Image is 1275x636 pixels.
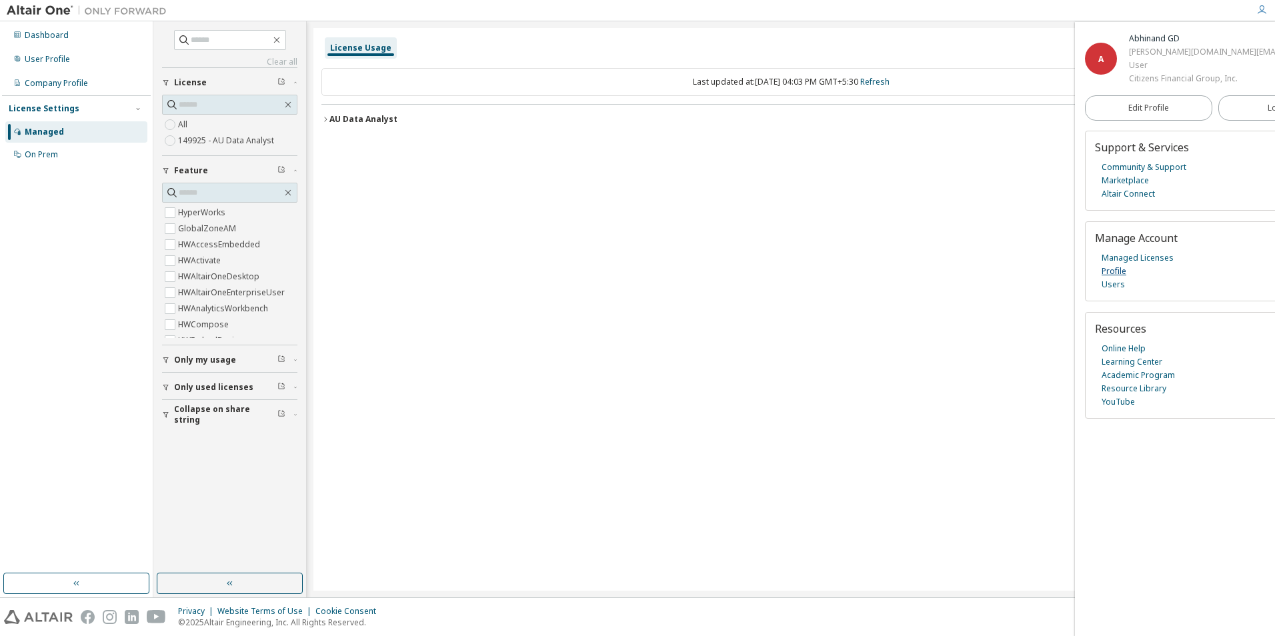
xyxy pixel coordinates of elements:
[277,382,285,393] span: Clear filter
[162,156,297,185] button: Feature
[174,165,208,176] span: Feature
[1102,369,1175,382] a: Academic Program
[147,610,166,624] img: youtube.svg
[860,76,890,87] a: Refresh
[178,205,228,221] label: HyperWorks
[25,127,64,137] div: Managed
[125,610,139,624] img: linkedin.svg
[277,165,285,176] span: Clear filter
[162,68,297,97] button: License
[178,221,239,237] label: GlobalZoneAM
[4,610,73,624] img: altair_logo.svg
[174,77,207,88] span: License
[330,43,391,53] div: License Usage
[1102,395,1135,409] a: YouTube
[162,400,297,429] button: Collapse on share string
[1102,265,1126,278] a: Profile
[1085,95,1212,121] a: Edit Profile
[25,54,70,65] div: User Profile
[1095,140,1189,155] span: Support & Services
[178,317,231,333] label: HWCompose
[329,114,397,125] div: AU Data Analyst
[178,253,223,269] label: HWActivate
[178,333,241,349] label: HWEmbedBasic
[1102,278,1125,291] a: Users
[162,57,297,67] a: Clear all
[81,610,95,624] img: facebook.svg
[25,149,58,160] div: On Prem
[174,404,277,425] span: Collapse on share string
[178,269,262,285] label: HWAltairOneDesktop
[7,4,173,17] img: Altair One
[321,105,1260,134] button: AU Data AnalystLicense ID: 149925
[25,30,69,41] div: Dashboard
[178,301,271,317] label: HWAnalyticsWorkbench
[25,78,88,89] div: Company Profile
[277,77,285,88] span: Clear filter
[321,68,1260,96] div: Last updated at: [DATE] 04:03 PM GMT+5:30
[1102,251,1174,265] a: Managed Licenses
[9,103,79,114] div: License Settings
[1128,103,1169,113] span: Edit Profile
[1098,53,1104,65] span: A
[162,373,297,402] button: Only used licenses
[277,355,285,365] span: Clear filter
[174,382,253,393] span: Only used licenses
[174,355,236,365] span: Only my usage
[277,409,285,420] span: Clear filter
[178,133,277,149] label: 149925 - AU Data Analyst
[178,117,190,133] label: All
[178,606,217,617] div: Privacy
[103,610,117,624] img: instagram.svg
[1095,231,1178,245] span: Manage Account
[217,606,315,617] div: Website Terms of Use
[162,345,297,375] button: Only my usage
[1102,187,1155,201] a: Altair Connect
[178,237,263,253] label: HWAccessEmbedded
[1102,382,1166,395] a: Resource Library
[178,285,287,301] label: HWAltairOneEnterpriseUser
[1102,161,1186,174] a: Community & Support
[315,606,384,617] div: Cookie Consent
[1102,174,1149,187] a: Marketplace
[178,617,384,628] p: © 2025 Altair Engineering, Inc. All Rights Reserved.
[1095,321,1146,336] span: Resources
[1102,355,1162,369] a: Learning Center
[1102,342,1146,355] a: Online Help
